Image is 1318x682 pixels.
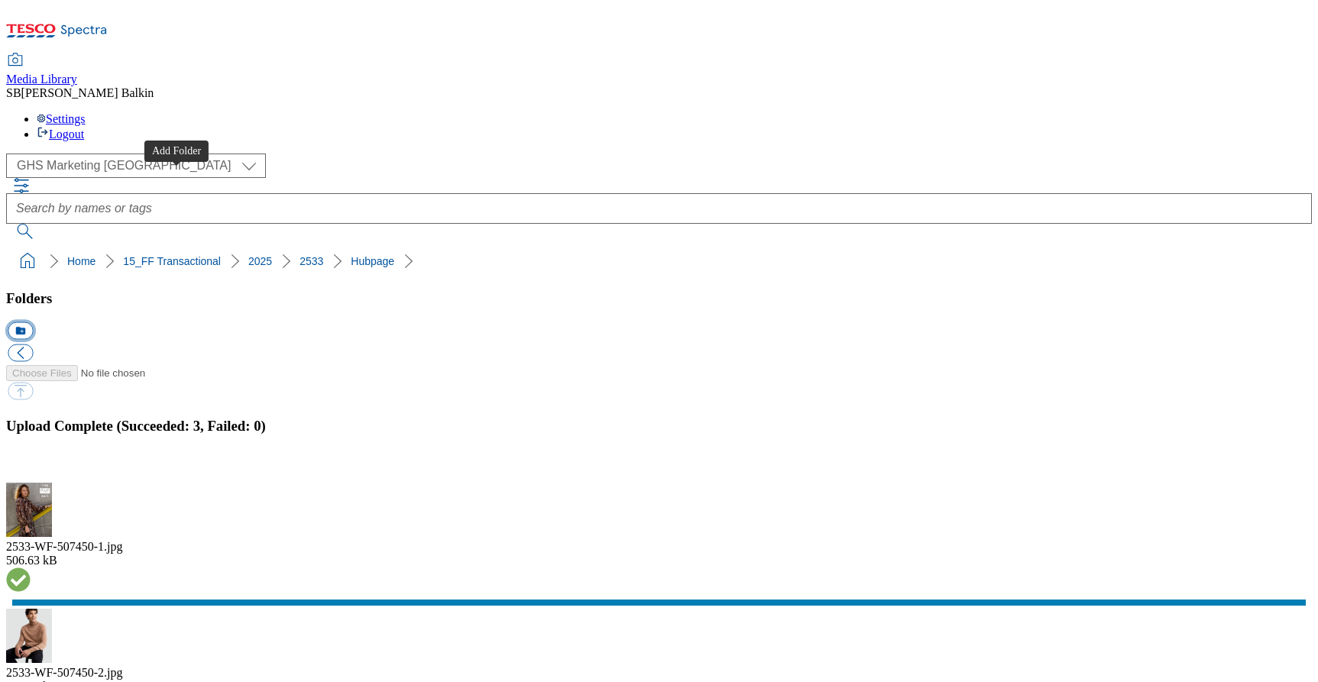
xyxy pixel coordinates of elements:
[123,255,221,267] a: 15_FF Transactional
[6,73,77,86] span: Media Library
[300,255,323,267] a: 2533
[6,554,1312,567] div: 506.63 kB
[15,249,40,273] a: home
[6,666,1312,680] div: 2533-WF-507450-2.jpg
[6,290,1312,307] h3: Folders
[37,112,86,125] a: Settings
[248,255,272,267] a: 2025
[6,540,1312,554] div: 2533-WF-507450-1.jpg
[37,128,84,141] a: Logout
[6,54,77,86] a: Media Library
[21,86,154,99] span: [PERSON_NAME] Balkin
[6,418,1312,435] h3: Upload Complete (Succeeded: 3, Failed: 0)
[6,483,52,537] img: preview
[6,86,21,99] span: SB
[6,247,1312,276] nav: breadcrumb
[6,609,52,663] img: preview
[6,193,1312,224] input: Search by names or tags
[351,255,394,267] a: Hubpage
[67,255,96,267] a: Home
